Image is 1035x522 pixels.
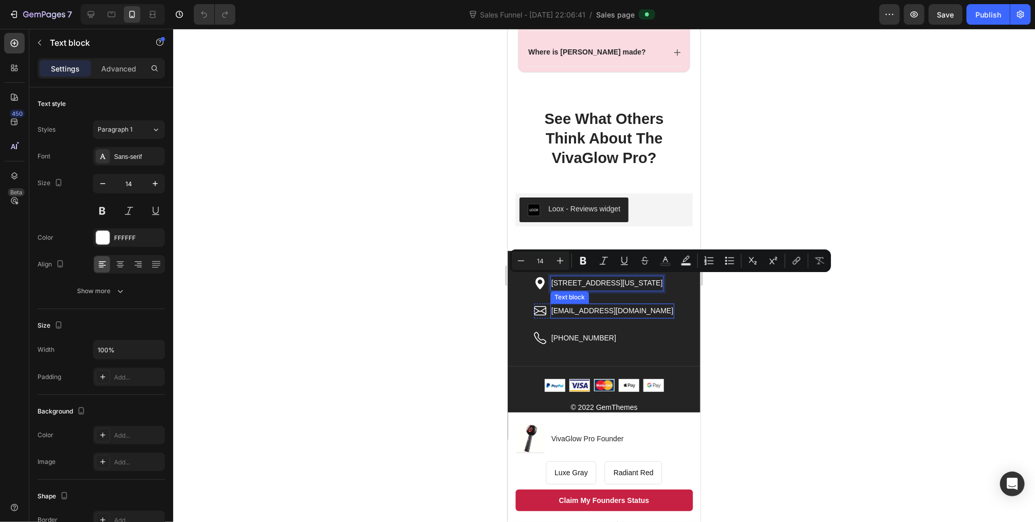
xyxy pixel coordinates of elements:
div: Beta [8,188,25,196]
div: Editor contextual toolbar [510,249,831,272]
p: 7 [67,8,72,21]
button: Paragraph 1 [93,120,165,139]
button: Publish [967,4,1010,25]
div: Add... [114,458,162,467]
p: Settings [51,63,80,74]
div: Width [38,345,54,354]
span: / [589,9,592,20]
button: Save [929,4,963,25]
div: Align [38,258,66,272]
div: Background [38,405,87,419]
button: 7 [4,4,77,25]
div: Add... [114,373,162,382]
div: Open Intercom Messenger [1000,472,1025,496]
div: 450 [10,110,25,118]
div: Add... [114,431,162,440]
iframe: Design area [508,29,700,522]
div: Shape [38,490,70,503]
div: Show more [78,286,125,296]
input: Auto [94,340,164,359]
div: Color [38,430,53,440]
span: Paragraph 1 [98,125,133,134]
div: Color [38,233,53,242]
div: Size [38,176,65,190]
span: Sales Funnel - [DATE] 22:06:41 [478,9,587,20]
div: Image [38,457,56,466]
div: FFFFFF [114,233,162,243]
div: Text style [38,99,66,109]
div: Sans-serif [114,152,162,161]
div: Publish [975,9,1001,20]
button: Show more [38,282,165,300]
div: Font [38,152,50,161]
span: Sales page [596,9,635,20]
p: Text block [50,37,137,49]
span: Save [937,10,954,19]
div: Undo/Redo [194,4,235,25]
div: Padding [38,372,61,382]
div: Styles [38,125,56,134]
div: Size [38,319,65,333]
p: Advanced [101,63,136,74]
